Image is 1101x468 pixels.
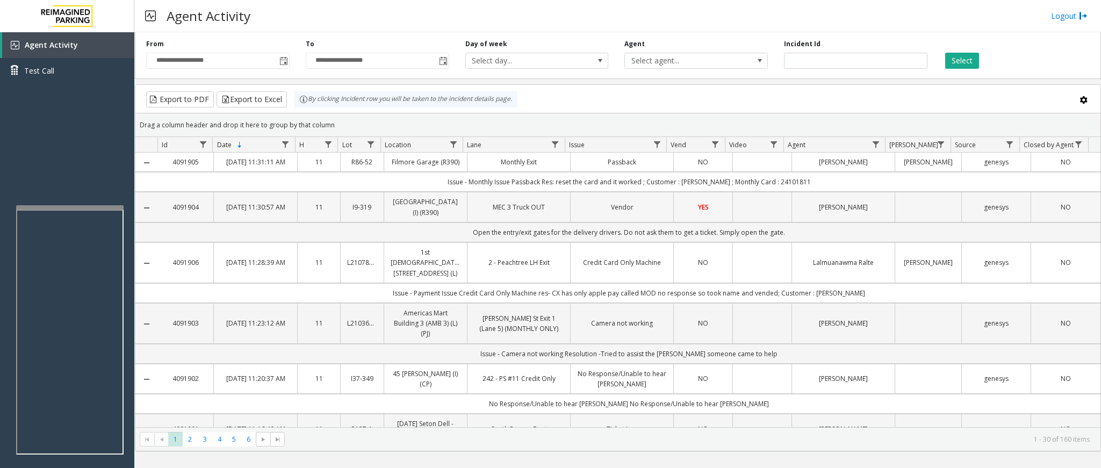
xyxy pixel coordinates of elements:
a: [PERSON_NAME] [798,202,888,212]
a: [DATE] Seton Dell - DSMCUT 127-51 (R390) [391,419,461,439]
a: genesys [968,202,1025,212]
img: logout [1079,10,1088,21]
a: NO [1038,318,1094,328]
span: Page 4 [212,432,227,447]
a: 1st [DEMOGRAPHIC_DATA], [STREET_ADDRESS] (L) [391,247,461,278]
a: Collapse Details [135,259,157,268]
a: Vendor [577,202,667,212]
a: Lot Filter Menu [364,137,378,152]
label: From [146,39,164,49]
label: Day of week [465,39,507,49]
a: Agent Filter Menu [868,137,883,152]
span: Select day... [466,53,580,68]
label: To [306,39,314,49]
td: Issue - Payment Issue Credit Card Only Machine res- CX has only apple pay called MOD no response ... [157,283,1100,303]
span: Toggle popup [277,53,289,68]
button: Export to PDF [146,91,214,107]
a: Ticket Jam [577,424,667,434]
a: R86-52 [347,157,377,167]
label: Incident Id [784,39,821,49]
span: Go to the last page [274,435,282,444]
span: Agent Activity [25,40,78,50]
a: 4091903 [164,318,207,328]
a: NO [1038,257,1094,268]
td: No Response/Unable to hear [PERSON_NAME] No Response/Unable to hear [PERSON_NAME] [157,394,1100,414]
span: Lot [342,140,352,149]
span: Page 6 [241,432,256,447]
a: Credit Card Only Machine [577,257,667,268]
a: 4091904 [164,202,207,212]
span: Go to the next page [259,435,268,444]
button: Select [945,53,979,69]
a: Passback [577,157,667,167]
span: NO [698,424,708,434]
a: NO [680,424,726,434]
a: 11 [304,257,334,268]
a: Filmore Garage (R390) [391,157,461,167]
a: [PERSON_NAME] [902,157,954,167]
a: YES [680,202,726,212]
a: Lane Filter Menu [548,137,563,152]
a: [DATE] 11:23:12 AM [220,318,291,328]
span: Go to the next page [256,432,270,447]
a: Monthly Exit [474,157,564,167]
a: 11 [304,318,334,328]
a: Agent Activity [2,32,134,58]
a: Camera not working [577,318,667,328]
span: Page 2 [183,432,197,447]
span: Page 3 [198,432,212,447]
a: Collapse Details [135,204,157,212]
span: NO [698,319,708,328]
a: [PERSON_NAME] [798,318,888,328]
a: 11 [304,373,334,384]
a: Closed by Agent Filter Menu [1071,137,1086,152]
kendo-pager-info: 1 - 30 of 160 items [291,435,1090,444]
span: Closed by Agent [1024,140,1074,149]
span: YES [698,203,709,212]
span: Issue [569,140,585,149]
span: NO [1061,203,1071,212]
a: genesys [968,318,1025,328]
span: NO [1061,157,1071,167]
span: Location [385,140,411,149]
a: [GEOGRAPHIC_DATA] (I) (R390) [391,197,461,217]
a: Date Filter Menu [278,137,293,152]
span: Toggle popup [437,53,449,68]
a: 242 - PS #11 Credit Only [474,373,564,384]
a: 2 - Peachtree LH Exit [474,257,564,268]
a: 4091901 [164,424,207,434]
a: Video Filter Menu [767,137,781,152]
a: NO [1038,202,1094,212]
a: Vend Filter Menu [708,137,723,152]
a: [DATE] 11:20:37 AM [220,373,291,384]
span: Id [162,140,168,149]
span: NO [1061,319,1071,328]
span: Select agent... [625,53,739,68]
a: [PERSON_NAME] [798,373,888,384]
span: Sortable [235,141,244,149]
a: genesys [968,257,1025,268]
a: genesys [968,424,1025,434]
a: [PERSON_NAME] [798,424,888,434]
button: Export to Excel [217,91,287,107]
div: Drag a column header and drop it here to group by that column [135,116,1100,134]
a: Logout [1051,10,1088,21]
a: NO [680,373,726,384]
span: [PERSON_NAME] [889,140,938,149]
span: NO [698,157,708,167]
a: [PERSON_NAME] [798,157,888,167]
a: 4091905 [164,157,207,167]
div: Data table [135,137,1100,427]
label: Agent [624,39,645,49]
img: 'icon' [11,41,19,49]
span: H [299,140,304,149]
span: Page 1 [168,432,183,447]
a: Id Filter Menu [196,137,210,152]
span: NO [1061,424,1071,434]
a: Collapse Details [135,320,157,328]
span: Test Call [24,65,54,76]
td: Issue - Camera not working Resolution -Tried to assist the [PERSON_NAME] someone came to help [157,344,1100,364]
span: NO [698,258,708,267]
span: Vend [671,140,686,149]
a: H Filter Menu [321,137,335,152]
